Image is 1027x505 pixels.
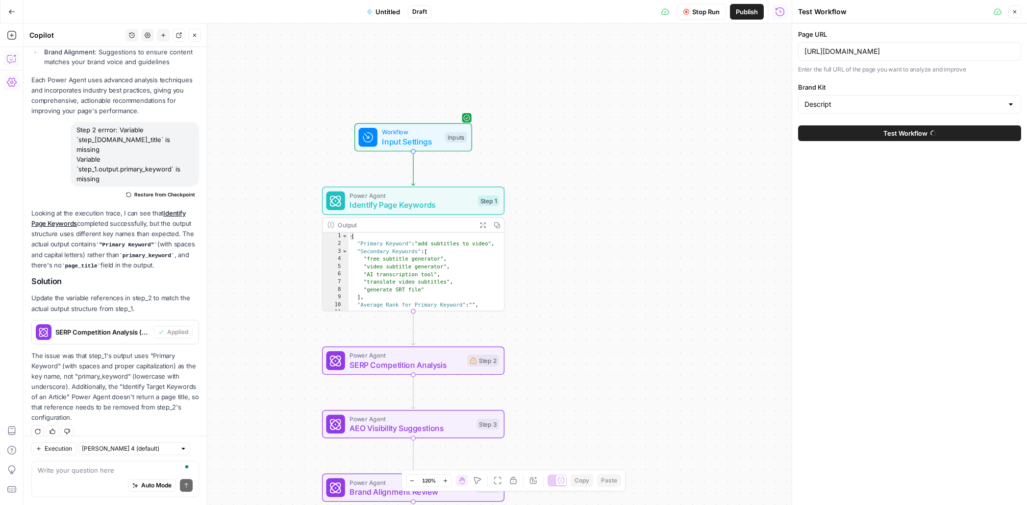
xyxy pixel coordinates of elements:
input: https://example.com/your-page [804,47,1015,56]
span: Identify Page Keywords [350,199,473,211]
button: Restore from Checkpoint [122,189,199,200]
span: Publish [736,7,758,17]
div: 5 [323,263,349,271]
div: Inputs [445,132,467,143]
button: Copy [571,474,593,487]
div: Step 1 [478,195,499,206]
p: Looking at the execution trace, I can see that completed successfully, but the output structure u... [31,208,199,271]
div: Power AgentBrand Alignment ReviewStep 4 [322,474,504,502]
button: Execution [31,442,76,455]
p: The issue was that step_1's output uses "Primary Keyword" (with spaces and proper capitalization)... [31,351,199,423]
span: Stop Run [692,7,720,17]
div: 4 [323,256,349,264]
g: Edge from step_1 to step_2 [411,312,415,346]
div: 9 [323,294,349,302]
span: Power Agent [350,191,473,200]
button: Paste [597,474,621,487]
div: Power AgentIdentify Page KeywordsStep 1Output{ "Primary Keyword":"add subtitles to video", "Secon... [322,187,504,311]
span: Auto Mode [141,481,172,490]
input: Descript [804,99,1003,109]
div: 1 [323,233,349,240]
span: Test Workflow [883,128,927,138]
button: Stop Run [677,4,726,20]
span: Workflow [382,127,440,137]
div: Step 2 [467,355,499,366]
span: Input Settings [382,136,440,147]
div: 3 [323,248,349,256]
p: Update the variable references in step_2 to match the actual output structure from step_1. [31,293,199,313]
span: Toggle code folding, rows 3 through 9 [342,248,348,256]
code: page_title [62,263,100,269]
button: Test Workflow [798,125,1021,141]
g: Edge from step_3 to step_4 [411,438,415,473]
code: "Primary Keyword" [96,242,157,248]
textarea: To enrich screen reader interactions, please activate Accessibility in Grammarly extension settings [38,465,193,475]
button: Auto Mode [128,479,176,492]
a: Identify Page Keywords [31,209,186,227]
span: 120% [422,477,436,484]
li: : Suggestions to ensure content matches your brand voice and guidelines [42,47,199,67]
label: Page URL [798,29,1021,39]
label: Brand Kit [798,82,1021,92]
div: WorkflowInput SettingsInputs [322,123,504,152]
p: Each Power Agent uses advanced analysis techniques and incorporates industry best practices, givi... [31,75,199,117]
code: primary_keyword [119,253,174,259]
button: Applied [154,326,193,338]
span: Paste [601,476,617,485]
div: Step 3 [477,419,500,430]
span: Copy [575,476,589,485]
g: Edge from start to step_1 [411,151,415,186]
button: Untitled [361,4,406,20]
input: Claude Sonnet 4 (default) [82,444,176,454]
div: 10 [323,301,349,309]
div: 2 [323,240,349,248]
span: Applied [167,328,188,337]
div: Step 2 errror: Variable `step_[DOMAIN_NAME]_title` is missing Variable `step_1.output.primary_key... [71,122,199,187]
span: Power Agent [350,414,472,424]
span: SERP Competition Analysis (step_2) [55,327,150,337]
div: 11 [323,309,349,362]
div: Step 4 [476,482,499,493]
strong: Brand Alignment [44,48,95,56]
span: Untitled [376,7,400,17]
div: 6 [323,271,349,279]
div: Power AgentAEO Visibility SuggestionsStep 3 [322,410,504,438]
span: Restore from Checkpoint [134,191,195,198]
h2: Solution [31,277,199,286]
div: Copilot [29,30,123,40]
span: Power Agent [350,351,462,360]
button: Publish [730,4,764,20]
p: Enter the full URL of the page you want to analyze and improve [798,65,1021,74]
span: Brand Alignment Review [350,486,471,498]
span: Execution [45,444,72,453]
div: 7 [323,278,349,286]
span: Power Agent [350,478,471,487]
div: Power AgentSERP Competition AnalysisStep 2 [322,347,504,375]
span: Toggle code folding, rows 1 through 12 [342,233,348,240]
span: AEO Visibility Suggestions [350,422,472,434]
div: Output [338,220,472,230]
span: Draft [412,7,427,16]
div: 8 [323,286,349,294]
g: Edge from step_2 to step_3 [411,375,415,409]
span: SERP Competition Analysis [350,359,462,371]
